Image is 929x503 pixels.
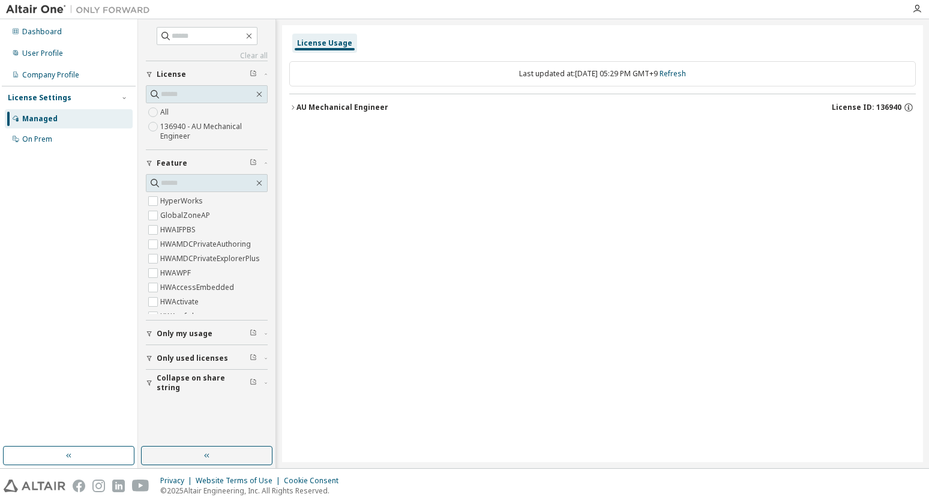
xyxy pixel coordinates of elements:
[22,49,63,58] div: User Profile
[160,476,196,486] div: Privacy
[4,480,65,492] img: altair_logo.svg
[160,295,201,309] label: HWActivate
[146,150,268,176] button: Feature
[250,378,257,388] span: Clear filter
[157,158,187,168] span: Feature
[160,105,171,119] label: All
[250,354,257,363] span: Clear filter
[157,354,228,363] span: Only used licenses
[112,480,125,492] img: linkedin.svg
[832,103,901,112] span: License ID: 136940
[157,70,186,79] span: License
[289,61,916,86] div: Last updated at: [DATE] 05:29 PM GMT+9
[157,329,212,339] span: Only my usage
[160,280,236,295] label: HWAccessEmbedded
[160,223,198,237] label: HWAIFPBS
[22,134,52,144] div: On Prem
[660,68,686,79] a: Refresh
[146,370,268,396] button: Collapse on share string
[22,27,62,37] div: Dashboard
[289,94,916,121] button: AU Mechanical EngineerLicense ID: 136940
[160,194,205,208] label: HyperWorks
[160,266,193,280] label: HWAWPF
[146,321,268,347] button: Only my usage
[146,61,268,88] button: License
[250,329,257,339] span: Clear filter
[296,103,388,112] div: AU Mechanical Engineer
[146,51,268,61] a: Clear all
[73,480,85,492] img: facebook.svg
[160,251,262,266] label: HWAMDCPrivateExplorerPlus
[160,119,268,143] label: 136940 - AU Mechanical Engineer
[160,237,253,251] label: HWAMDCPrivateAuthoring
[160,486,346,496] p: © 2025 Altair Engineering, Inc. All Rights Reserved.
[297,38,352,48] div: License Usage
[196,476,284,486] div: Website Terms of Use
[132,480,149,492] img: youtube.svg
[250,70,257,79] span: Clear filter
[157,373,250,393] span: Collapse on share string
[146,345,268,372] button: Only used licenses
[8,93,71,103] div: License Settings
[22,114,58,124] div: Managed
[284,476,346,486] div: Cookie Consent
[250,158,257,168] span: Clear filter
[160,309,199,324] label: HWAcufwh
[6,4,156,16] img: Altair One
[160,208,212,223] label: GlobalZoneAP
[92,480,105,492] img: instagram.svg
[22,70,79,80] div: Company Profile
